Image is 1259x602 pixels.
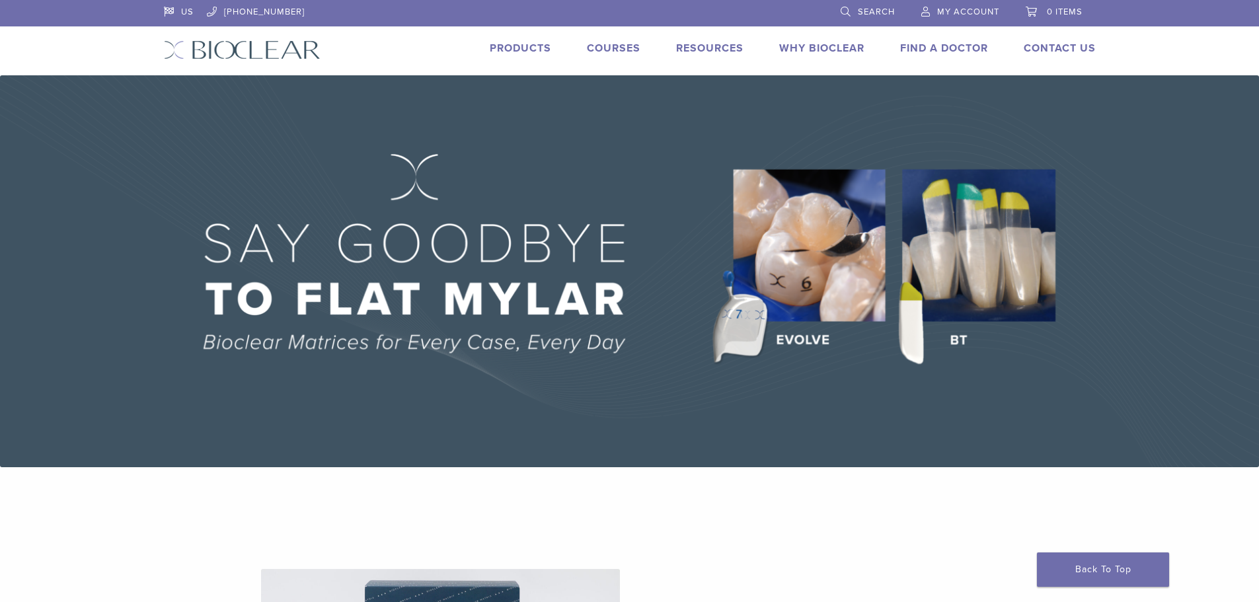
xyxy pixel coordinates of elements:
[490,42,551,55] a: Products
[1024,42,1096,55] a: Contact Us
[900,42,988,55] a: Find A Doctor
[587,42,640,55] a: Courses
[937,7,999,17] span: My Account
[676,42,744,55] a: Resources
[779,42,864,55] a: Why Bioclear
[1047,7,1083,17] span: 0 items
[164,40,321,59] img: Bioclear
[1037,552,1169,587] a: Back To Top
[858,7,895,17] span: Search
